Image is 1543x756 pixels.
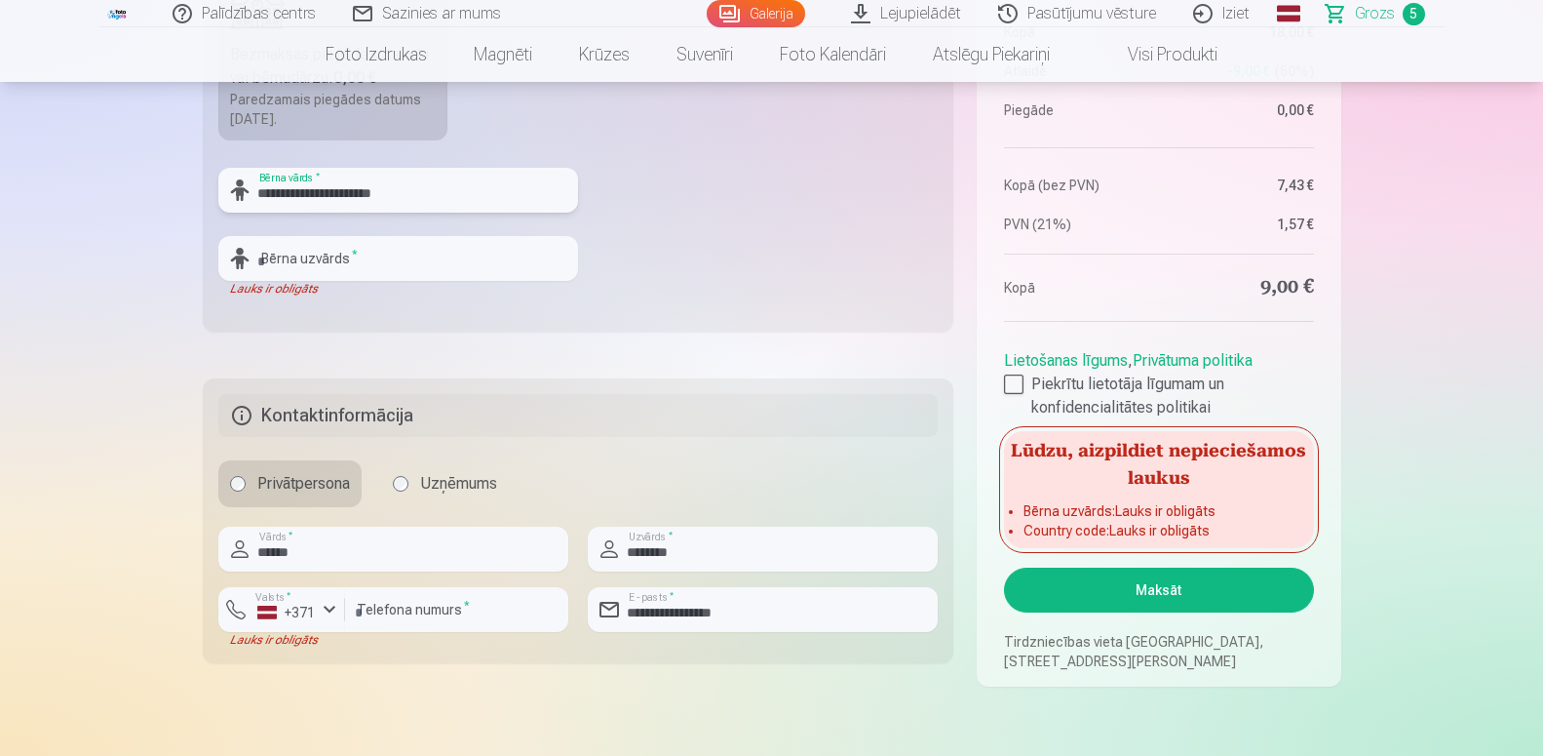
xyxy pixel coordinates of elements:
[218,281,578,297] div: Lauks ir obligāts
[230,476,246,492] input: Privātpersona
[1133,351,1253,370] a: Privātuma politika
[756,27,909,82] a: Foto kalendāri
[1004,274,1149,301] dt: Kopā
[302,27,450,82] a: Foto izdrukas
[230,90,437,129] div: Paredzamais piegādes datums [DATE].
[218,587,345,632] button: Valsts*+371
[381,460,509,507] label: Uzņēmums
[1004,431,1313,494] h5: Lūdzu, aizpildiet nepieciešamos laukus
[1004,215,1149,234] dt: PVN (21%)
[1169,215,1314,234] dd: 1,57 €
[1004,176,1149,195] dt: Kopā (bez PVN)
[1023,521,1293,540] li: Country code : Lauks ir obligāts
[1073,27,1241,82] a: Visi produkti
[257,603,316,622] div: +371
[1169,274,1314,301] dd: 9,00 €
[250,589,297,604] label: Valsts
[1403,3,1425,25] span: 5
[1004,632,1313,671] p: Tirdzniecības vieta [GEOGRAPHIC_DATA], [STREET_ADDRESS][PERSON_NAME]
[218,394,939,437] h5: Kontaktinformācija
[1169,176,1314,195] dd: 7,43 €
[1004,100,1149,120] dt: Piegāde
[333,68,376,87] b: 0,00 €
[1169,100,1314,120] dd: 0,00 €
[218,632,345,648] div: Lauks ir obligāts
[218,460,362,507] label: Privātpersona
[393,476,408,492] input: Uzņēmums
[909,27,1073,82] a: Atslēgu piekariņi
[556,27,653,82] a: Krūzes
[1004,351,1128,370] a: Lietošanas līgums
[1004,341,1313,419] div: ,
[450,27,556,82] a: Magnēti
[1004,568,1313,613] button: Maksāt
[653,27,756,82] a: Suvenīri
[1023,501,1293,521] li: Bērna uzvārds : Lauks ir obligāts
[107,8,129,20] img: /fa1
[1355,2,1395,25] span: Grozs
[1004,373,1313,419] label: Piekrītu lietotāja līgumam un konfidencialitātes politikai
